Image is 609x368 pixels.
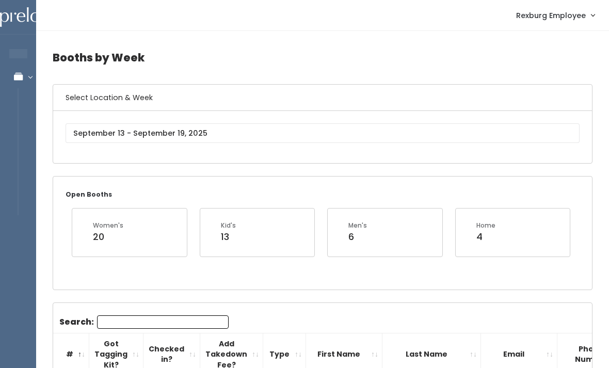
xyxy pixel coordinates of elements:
[59,315,229,329] label: Search:
[221,230,236,244] div: 13
[53,43,592,72] h4: Booths by Week
[66,123,580,143] input: September 13 - September 19, 2025
[516,10,586,21] span: Rexburg Employee
[93,230,123,244] div: 20
[93,221,123,230] div: Women's
[476,230,495,244] div: 4
[53,85,592,111] h6: Select Location & Week
[348,230,367,244] div: 6
[476,221,495,230] div: Home
[66,190,112,199] small: Open Booths
[221,221,236,230] div: Kid's
[348,221,367,230] div: Men's
[97,315,229,329] input: Search:
[506,4,605,26] a: Rexburg Employee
